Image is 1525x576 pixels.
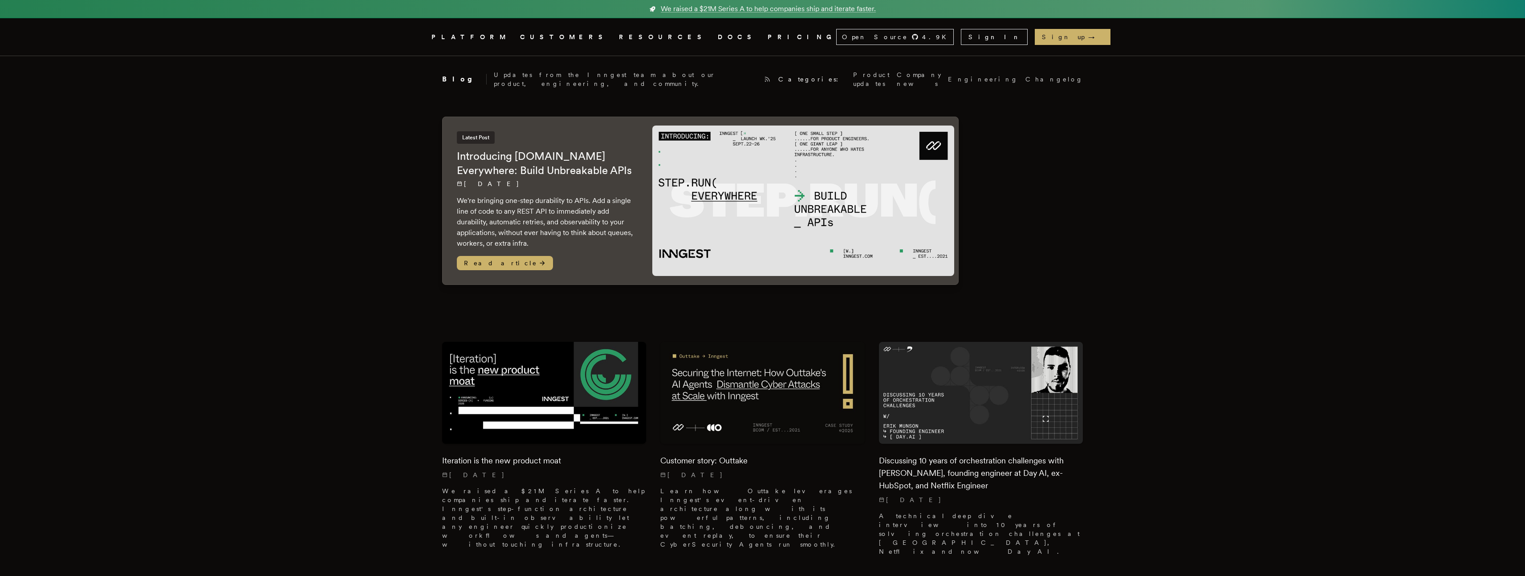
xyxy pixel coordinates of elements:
[520,32,608,43] a: CUSTOMERS
[842,32,908,41] span: Open Source
[457,256,553,270] span: Read article
[442,454,647,467] h2: Iteration is the new product moat
[1088,32,1103,41] span: →
[879,342,1083,444] img: Featured image for Discussing 10 years of orchestration challenges with Erik Munson, founding eng...
[442,74,487,85] h2: Blog
[431,32,509,43] button: PLATFORM
[442,342,647,556] a: Featured image for Iteration is the new product moat blog postIteration is the new product moat[D...
[457,149,634,178] h2: Introducing [DOMAIN_NAME] Everywhere: Build Unbreakable APIs
[652,126,955,276] img: Featured image for Introducing Step.Run Everywhere: Build Unbreakable APIs blog post
[442,117,959,285] a: Latest PostIntroducing [DOMAIN_NAME] Everywhere: Build Unbreakable APIs[DATE] We're bringing one-...
[661,4,876,14] span: We raised a $21M Series A to help companies ship and iterate faster.
[457,131,495,144] span: Latest Post
[660,342,865,556] a: Featured image for Customer story: Outtake blog postCustomer story: Outtake[DATE] Learn how Outta...
[879,511,1083,556] p: A technical deep dive interview into 10 years of solving orchestration challenges at [GEOGRAPHIC_...
[1035,29,1110,45] a: Sign up
[457,195,634,249] p: We're bringing one-step durability to APIs. Add a single line of code to any REST API to immediat...
[718,32,757,43] a: DOCS
[768,32,836,43] a: PRICING
[961,29,1028,45] a: Sign In
[442,342,647,444] img: Featured image for Iteration is the new product moat blog post
[660,487,865,549] p: Learn how Outtake leverages Inngest's event-driven architecture along with its powerful patterns,...
[494,70,757,88] p: Updates from the Inngest team about our product, engineering, and community.
[879,495,1083,504] p: [DATE]
[1025,75,1083,84] a: Changelog
[442,471,647,479] p: [DATE]
[619,32,707,43] button: RESOURCES
[660,342,865,444] img: Featured image for Customer story: Outtake blog post
[660,471,865,479] p: [DATE]
[922,32,952,41] span: 4.9 K
[778,75,846,84] span: Categories:
[853,70,890,88] a: Product updates
[442,487,647,549] p: We raised a $21M Series A to help companies ship and iterate faster. Inngest's step-function arch...
[879,454,1083,492] h2: Discussing 10 years of orchestration challenges with [PERSON_NAME], founding engineer at Day AI, ...
[407,18,1119,56] nav: Global
[948,75,1018,84] a: Engineering
[897,70,941,88] a: Company news
[457,179,634,188] p: [DATE]
[660,454,865,467] h2: Customer story: Outtake
[879,342,1083,563] a: Featured image for Discussing 10 years of orchestration challenges with Erik Munson, founding eng...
